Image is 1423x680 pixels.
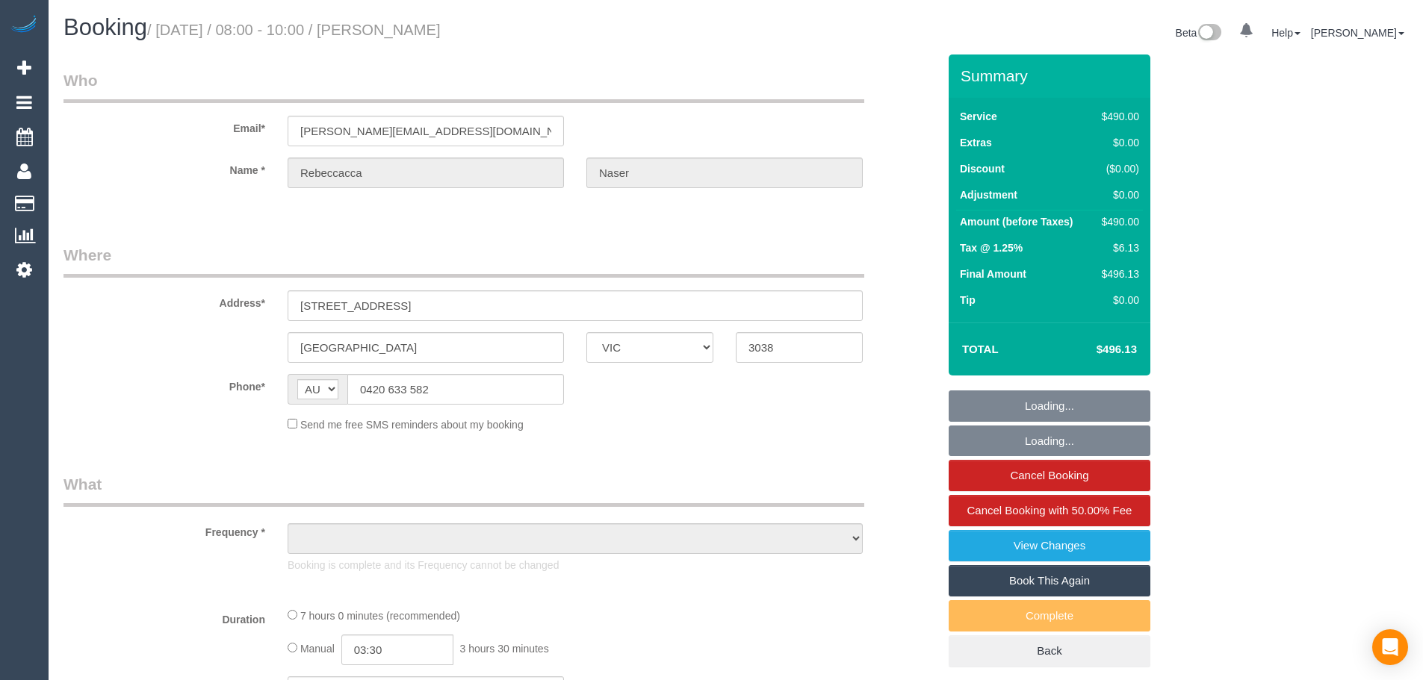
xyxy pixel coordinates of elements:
input: Phone* [347,374,564,405]
input: Last Name* [586,157,863,188]
label: Final Amount [960,266,1026,281]
input: First Name* [288,157,564,188]
label: Duration [52,607,276,627]
div: $490.00 [1096,214,1139,229]
div: $0.00 [1096,135,1139,150]
div: ($0.00) [1096,161,1139,176]
h4: $496.13 [1052,343,1137,356]
div: $490.00 [1096,109,1139,124]
legend: What [63,473,864,507]
small: / [DATE] / 08:00 - 10:00 / [PERSON_NAME] [147,22,441,38]
a: Cancel Booking [949,460,1150,491]
a: View Changes [949,530,1150,561]
label: Address* [52,290,276,311]
span: 7 hours 0 minutes (recommended) [300,610,460,622]
div: $0.00 [1096,187,1139,202]
span: Cancel Booking with 50.00% Fee [967,504,1132,517]
a: Back [949,635,1150,667]
a: Book This Again [949,565,1150,596]
label: Discount [960,161,1005,176]
input: Suburb* [288,332,564,363]
label: Phone* [52,374,276,394]
label: Name * [52,157,276,178]
input: Email* [288,116,564,146]
div: $6.13 [1096,240,1139,255]
label: Tax @ 1.25% [960,240,1023,255]
a: Help [1271,27,1300,39]
div: $496.13 [1096,266,1139,281]
label: Adjustment [960,187,1017,202]
span: 3 hours 30 minutes [460,643,549,655]
label: Amount (before Taxes) [960,214,1073,229]
a: [PERSON_NAME] [1311,27,1404,39]
input: Post Code* [736,332,863,363]
span: Manual [300,643,335,655]
div: $0.00 [1096,293,1139,308]
label: Tip [960,293,976,308]
img: New interface [1197,24,1221,43]
legend: Who [63,69,864,103]
label: Frequency * [52,520,276,540]
strong: Total [962,343,999,355]
h3: Summary [961,67,1143,84]
legend: Where [63,244,864,278]
img: Automaid Logo [9,15,39,36]
div: Open Intercom Messenger [1372,629,1408,665]
span: Booking [63,14,147,40]
p: Booking is complete and its Frequency cannot be changed [288,558,863,573]
a: Cancel Booking with 50.00% Fee [949,495,1150,526]
label: Service [960,109,997,124]
label: Extras [960,135,992,150]
label: Email* [52,116,276,136]
span: Send me free SMS reminders about my booking [300,419,524,431]
a: Beta [1176,27,1222,39]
